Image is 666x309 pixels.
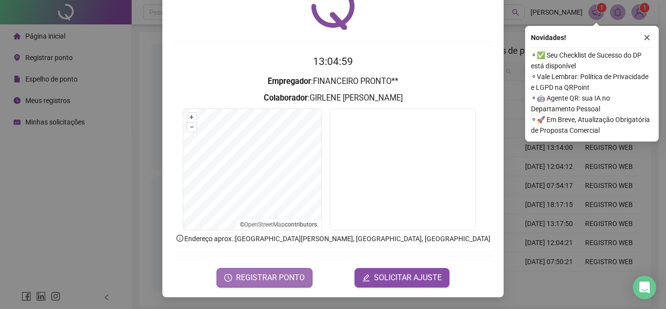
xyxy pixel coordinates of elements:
[531,114,653,136] span: ⚬ 🚀 Em Breve, Atualização Obrigatória de Proposta Comercial
[240,221,318,228] li: © contributors.
[531,50,653,71] span: ⚬ ✅ Seu Checklist de Sucesso do DP está disponível
[236,272,305,284] span: REGISTRAR PONTO
[174,92,492,104] h3: : GIRLENE [PERSON_NAME]
[216,268,313,288] button: REGISTRAR PONTO
[224,274,232,282] span: clock-circle
[174,75,492,88] h3: : FINANCEIRO PRONTO**
[374,272,442,284] span: SOLICITAR AJUSTE
[187,123,196,132] button: –
[174,233,492,244] p: Endereço aprox. : [GEOGRAPHIC_DATA][PERSON_NAME], [GEOGRAPHIC_DATA], [GEOGRAPHIC_DATA]
[268,77,311,86] strong: Empregador
[531,32,566,43] span: Novidades !
[264,93,308,103] strong: Colaborador
[531,71,653,93] span: ⚬ Vale Lembrar: Política de Privacidade e LGPD na QRPoint
[176,234,184,243] span: info-circle
[354,268,450,288] button: editSOLICITAR AJUSTE
[362,274,370,282] span: edit
[313,56,353,67] time: 13:04:59
[187,113,196,122] button: +
[633,276,656,299] div: Open Intercom Messenger
[644,34,650,41] span: close
[531,93,653,114] span: ⚬ 🤖 Agente QR: sua IA no Departamento Pessoal
[244,221,285,228] a: OpenStreetMap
